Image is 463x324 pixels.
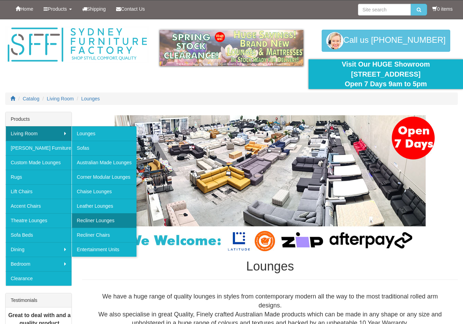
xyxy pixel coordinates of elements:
[6,293,72,307] div: Testimonials
[81,96,100,101] a: Lounges
[6,199,72,213] a: Accent Chairs
[121,6,145,12] span: Contact Us
[6,155,72,170] a: Custom Made Lounges
[6,184,72,199] a: Lift Chairs
[38,0,77,18] a: Products
[6,170,72,184] a: Rugs
[72,170,136,184] a: Corner Modular Lounges
[72,242,136,257] a: Entertainment Units
[314,59,458,89] div: Visit Our HUGE Showroom [STREET_ADDRESS] Open 7 Days 9am to 5pm
[23,96,39,101] a: Catalog
[72,199,136,213] a: Leather Lounges
[6,141,72,155] a: [PERSON_NAME] Furniture
[72,126,136,141] a: Lounges
[6,213,72,228] a: Theatre Lounges
[432,6,453,12] li: 0 items
[82,259,458,273] h1: Lounges
[5,26,149,63] img: Sydney Furniture Factory
[10,0,38,18] a: Home
[87,6,106,12] span: Shipping
[20,6,33,12] span: Home
[111,0,150,18] a: Contact Us
[160,30,304,66] img: spring-sale.gif
[358,4,411,16] input: Site search
[6,242,72,257] a: Dining
[6,228,72,242] a: Sofa Beds
[77,0,111,18] a: Shipping
[6,126,72,141] a: Living Room
[97,115,443,253] img: Lounges
[72,184,136,199] a: Chaise Lounges
[72,141,136,155] a: Sofas
[72,228,136,242] a: Recliner Chairs
[6,257,72,271] a: Bedroom
[72,213,136,228] a: Recliner Lounges
[72,155,136,170] a: Australian Made Lounges
[47,96,74,101] a: Living Room
[6,271,72,286] a: Clearance
[48,6,67,12] span: Products
[6,112,72,126] div: Products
